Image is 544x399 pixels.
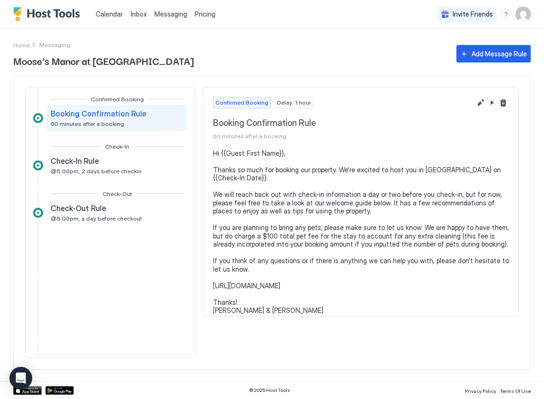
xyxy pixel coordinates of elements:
span: Home [13,42,30,49]
span: Breadcrumb [39,41,70,48]
span: @5:00pm, 2 days before checkin [51,168,142,175]
span: Terms Of Use [500,388,531,394]
span: Confirmed Booking [91,96,144,103]
button: Edit message rule [475,97,486,108]
span: Invite Friends [453,10,493,18]
span: Confirmed Booking [215,98,268,107]
span: Check-In [105,143,129,150]
span: Messaging [154,10,187,18]
button: Add Message Rule [456,45,531,62]
span: Inbox [131,10,147,18]
a: Home [13,40,30,50]
span: Privacy Policy [465,388,496,394]
div: Add Message Rule [472,49,527,59]
span: Delay: 1 hour [277,98,311,107]
span: Moose's Manor at [GEOGRAPHIC_DATA] [13,53,447,68]
a: Google Play Store [45,386,74,395]
span: © 2025 Host Tools [249,387,290,393]
pre: Hi {{Guest First Name}}, Thanks so much for booking our property. We're excited to host you in [G... [213,149,509,315]
div: Breadcrumb [13,40,30,50]
div: menu [500,9,512,20]
span: @5:00pm, a day before checkout [51,215,142,222]
span: Check-Out [103,190,132,197]
a: Messaging [154,9,187,19]
span: 60 minutes after a booking [213,133,471,140]
a: Host Tools Logo [13,7,84,21]
span: Check-In Rule [51,156,99,166]
a: App Store [13,386,42,395]
div: User profile [516,7,531,22]
a: Calendar [96,9,123,19]
span: Calendar [96,10,123,18]
a: Inbox [131,9,147,19]
button: Delete message rule [498,97,509,108]
button: Pause Message Rule [486,97,498,108]
span: Booking Confirmation Rule [51,109,146,118]
span: Pricing [195,10,215,18]
span: Check-Out Rule [51,204,106,213]
a: Terms Of Use [500,385,531,395]
a: Privacy Policy [465,385,496,395]
span: Booking Confirmation Rule [213,118,471,129]
span: 60 minutes after a booking [51,120,124,127]
div: Open Intercom Messenger [9,367,32,390]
